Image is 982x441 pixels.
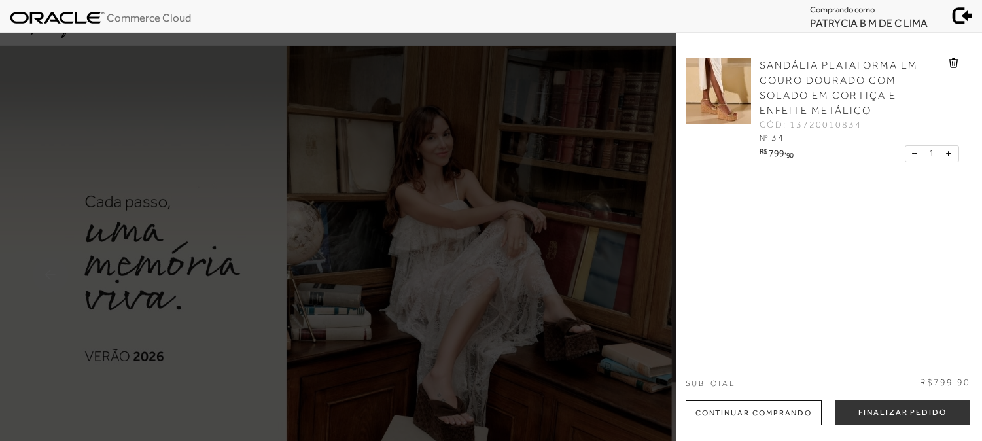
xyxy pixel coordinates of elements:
[769,148,784,158] span: 799
[835,400,970,425] button: Finalizar Pedido
[760,60,918,116] span: SANDÁLIA PLATAFORMA EM COURO DOURADO COM SOLADO EM CORTIÇA E ENFEITE METÁLICO
[920,376,970,389] span: R$799,90
[760,58,945,118] a: SANDÁLIA PLATAFORMA EM COURO DOURADO COM SOLADO EM CORTIÇA E ENFEITE METÁLICO
[771,132,784,143] span: 34
[760,133,770,143] span: Nº:
[686,58,751,124] img: SANDÁLIA PLATAFORMA EM COURO DOURADO COM SOLADO EM CORTIÇA E ENFEITE METÁLICO
[784,148,794,155] i: ,
[686,379,735,388] span: Subtotal
[10,11,105,24] img: oracle_logo.svg
[686,400,822,425] div: Continuar Comprando
[810,16,928,29] span: PATRYCIA B M DE C LIMA
[929,147,934,160] span: 1
[107,11,191,24] span: Commerce Cloud
[760,118,862,132] span: CÓD: 13720010834
[810,5,875,14] span: Comprando como
[786,151,794,159] span: 90
[760,148,767,155] i: R$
